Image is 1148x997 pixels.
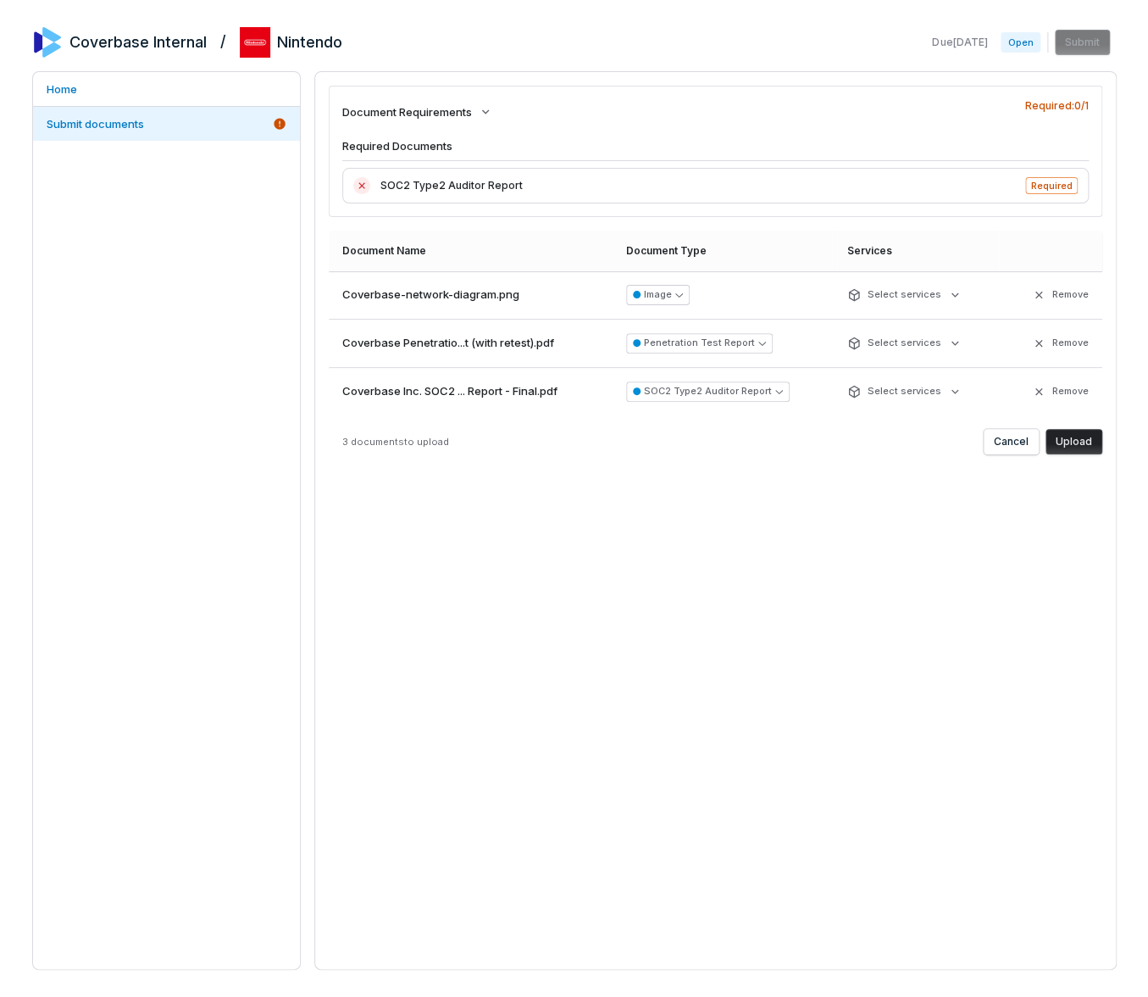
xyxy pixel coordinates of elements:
span: Submit documents [47,117,144,131]
h2: Nintendo [277,31,342,53]
button: Remove [1027,280,1094,310]
span: Coverbase Inc. SOC2 ... Report - Final.pdf [342,383,557,400]
span: SOC2 Type2 Auditor Report [380,177,1016,194]
h4: Required Documents [342,138,1089,161]
span: Coverbase Penetratio...t (with retest).pdf [342,335,554,352]
span: Document Requirements [342,104,473,120]
button: Select services [842,376,967,407]
button: Upload [1045,429,1102,454]
button: SOC2 Type2 Auditor Report [626,382,790,402]
button: Select services [842,280,967,310]
h2: Coverbase Internal [69,31,207,53]
span: Due [DATE] [932,36,987,49]
button: Image [626,285,690,305]
span: 3 documents to upload [342,436,449,448]
button: Document Requirements [337,94,498,130]
button: Remove [1027,376,1094,407]
a: Home [33,72,300,106]
span: Required [1025,177,1077,194]
a: Submit documents [33,107,300,141]
th: Services [837,231,999,271]
button: Remove [1027,328,1094,359]
button: Penetration Test Report [626,333,773,354]
th: Document Name [329,231,616,271]
h2: / [220,27,226,53]
th: Document Type [616,231,837,271]
span: Required: 0 / 1 [1025,99,1089,113]
button: Cancel [984,429,1039,454]
span: Open [1001,32,1040,53]
button: Select services [842,328,967,359]
span: Coverbase-network-diagram.png [342,287,519,304]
